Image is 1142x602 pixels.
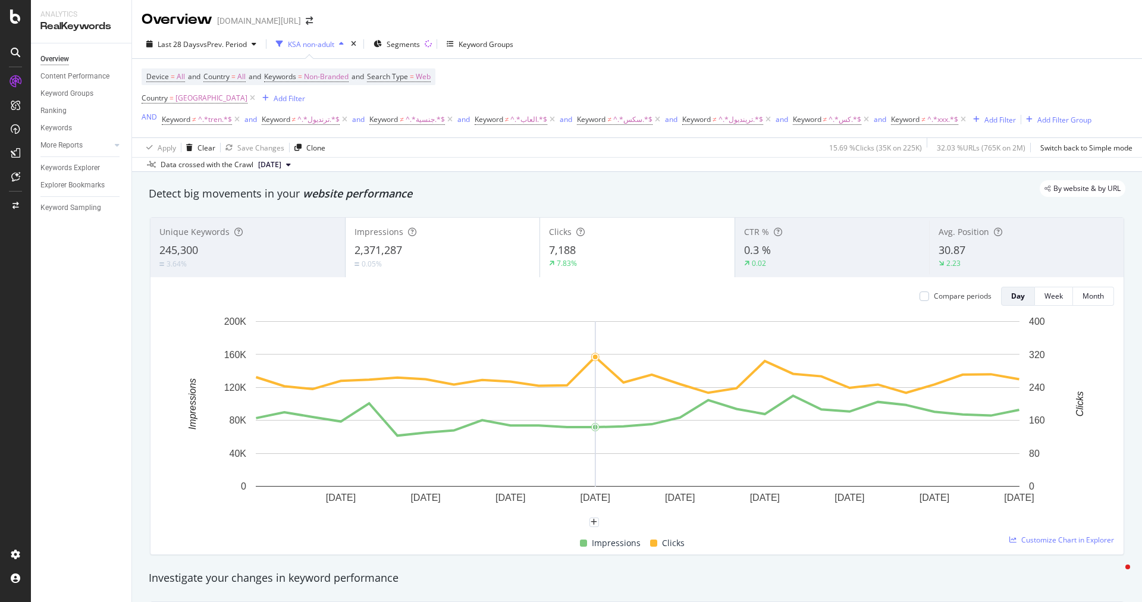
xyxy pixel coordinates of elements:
[719,111,763,128] span: ^.*ترينديول.*$
[197,143,215,153] div: Clear
[1029,382,1045,393] text: 240
[40,53,123,65] a: Overview
[221,138,284,157] button: Save Changes
[369,35,425,54] button: Segments
[253,158,296,172] button: [DATE]
[400,114,404,124] span: ≠
[752,258,766,268] div: 0.02
[1009,535,1114,545] a: Customize Chart in Explorer
[1037,115,1091,125] div: Add Filter Group
[1073,287,1114,306] button: Month
[161,159,253,170] div: Data crossed with the Crawl
[416,68,431,85] span: Web
[834,493,864,503] text: [DATE]
[1036,138,1132,157] button: Switch back to Simple mode
[159,226,230,237] span: Unique Keywords
[589,518,599,527] div: plus
[1029,481,1034,491] text: 0
[549,243,576,257] span: 7,188
[793,114,821,124] span: Keyword
[354,262,359,266] img: Equal
[258,159,281,170] span: 2025 Aug. 22nd
[713,114,717,124] span: ≠
[557,258,577,268] div: 7.83%
[158,39,200,49] span: Last 28 Days
[40,202,101,214] div: Keyword Sampling
[40,122,123,134] a: Keywords
[1021,112,1091,127] button: Add Filter Group
[577,114,605,124] span: Keyword
[188,71,200,81] span: and
[40,20,122,33] div: RealKeywords
[258,91,305,105] button: Add Filter
[352,114,365,124] div: and
[349,38,359,50] div: times
[249,71,261,81] span: and
[224,382,247,393] text: 120K
[1102,562,1130,590] iframe: Intercom live chat
[776,114,788,124] div: and
[198,111,232,128] span: ^.*tren.*$
[160,315,1115,522] svg: A chart.
[40,53,69,65] div: Overview
[40,162,100,174] div: Keywords Explorer
[290,138,325,157] button: Clone
[1035,287,1073,306] button: Week
[142,93,168,103] span: Country
[230,415,247,425] text: 80K
[40,105,67,117] div: Ranking
[158,143,176,153] div: Apply
[175,90,247,106] span: [GEOGRAPHIC_DATA]
[505,114,509,124] span: ≠
[40,202,123,214] a: Keyword Sampling
[40,87,123,100] a: Keyword Groups
[410,71,414,81] span: =
[581,493,610,503] text: [DATE]
[1004,493,1034,503] text: [DATE]
[192,114,196,124] span: ≠
[162,114,190,124] span: Keyword
[665,114,677,125] button: and
[510,111,547,128] span: ^.*العاب.*$
[40,70,109,83] div: Content Performance
[326,493,356,503] text: [DATE]
[40,139,111,152] a: More Reports
[237,68,246,85] span: All
[146,71,169,81] span: Device
[1083,291,1104,301] div: Month
[1029,415,1045,425] text: 160
[1011,291,1025,301] div: Day
[891,114,920,124] span: Keyword
[662,536,685,550] span: Clicks
[40,162,123,174] a: Keywords Explorer
[442,35,518,54] button: Keyword Groups
[262,114,290,124] span: Keyword
[1029,349,1045,359] text: 320
[352,71,364,81] span: and
[354,243,402,257] span: 2,371,287
[475,114,503,124] span: Keyword
[40,87,93,100] div: Keyword Groups
[40,70,123,83] a: Content Performance
[297,111,340,128] span: ^.*ترنديول.*$
[306,143,325,153] div: Clone
[40,179,105,192] div: Explorer Bookmarks
[231,71,236,81] span: =
[352,114,365,125] button: and
[149,570,1125,586] div: Investigate your changes in keyword performance
[288,39,334,49] div: KSA non-adult
[1044,291,1063,301] div: Week
[40,179,123,192] a: Explorer Bookmarks
[1021,535,1114,545] span: Customize Chart in Explorer
[560,114,572,124] div: and
[560,114,572,125] button: and
[457,114,470,124] div: and
[217,15,301,27] div: [DOMAIN_NAME][URL]
[306,17,313,25] div: arrow-right-arrow-left
[937,143,1025,153] div: 32.03 % URLs ( 765K on 2M )
[367,71,408,81] span: Search Type
[187,378,197,429] text: Impressions
[203,71,230,81] span: Country
[665,493,695,503] text: [DATE]
[1029,316,1045,327] text: 400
